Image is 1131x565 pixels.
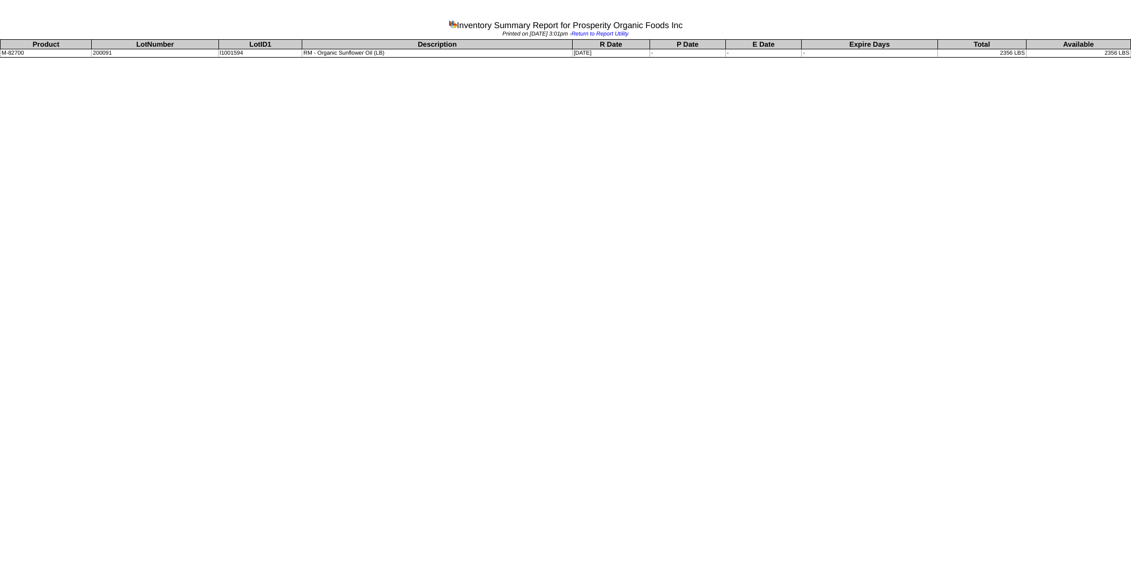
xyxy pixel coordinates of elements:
td: RM - Organic Sunflower Oil (LB) [302,49,573,57]
th: Available [1026,40,1130,49]
th: Product [1,40,92,49]
th: Description [302,40,573,49]
td: - [802,49,937,57]
th: P Date [650,40,725,49]
td: - [725,49,802,57]
td: 2356 LBS [937,49,1026,57]
a: Return to Report Utility [572,31,629,37]
td: - [650,49,725,57]
th: LotNumber [92,40,218,49]
td: 2356 LBS [1026,49,1130,57]
th: E Date [725,40,802,49]
th: R Date [572,40,650,49]
th: Expire Days [802,40,937,49]
th: LotID1 [218,40,302,49]
td: [DATE] [572,49,650,57]
td: 200091 [92,49,218,57]
th: Total [937,40,1026,49]
td: l1001594 [218,49,302,57]
img: graph.gif [449,20,457,28]
td: M-82700 [1,49,92,57]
